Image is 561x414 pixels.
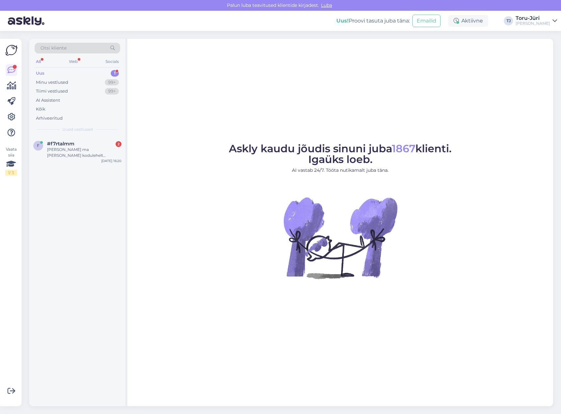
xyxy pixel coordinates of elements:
div: Kõik [36,106,45,112]
div: TJ [504,16,513,25]
span: #f7rtalmm [47,141,74,147]
p: AI vastab 24/7. Tööta nutikamalt juba täna. [229,167,452,174]
span: Luba [319,2,334,8]
div: Socials [104,57,120,66]
img: Askly Logo [5,44,18,56]
span: f [37,143,40,148]
div: 99+ [105,79,119,86]
span: Otsi kliente [40,45,67,52]
div: Toru-Jüri [516,16,550,21]
a: Toru-Jüri[PERSON_NAME] [516,16,557,26]
div: Vaata siia [5,146,17,176]
div: Web [68,57,79,66]
div: 99+ [105,88,119,95]
div: 1 / 3 [5,170,17,176]
div: [PERSON_NAME] [516,21,550,26]
span: Uued vestlused [62,126,93,132]
span: Askly kaudu jõudis sinuni juba klienti. Igaüks loeb. [229,142,452,166]
div: [PERSON_NAME] ma [PERSON_NAME] kodulehelt hinnapakkumist küsida? [47,147,121,158]
div: 1 [111,70,119,77]
div: 2 [116,141,121,147]
span: 1867 [392,142,415,155]
div: All [35,57,42,66]
button: Emailid [412,15,441,27]
b: Uus! [336,18,349,24]
div: Tiimi vestlused [36,88,68,95]
div: Aktiivne [448,15,488,27]
div: Uus [36,70,44,77]
img: No Chat active [281,179,399,296]
div: Proovi tasuta juba täna: [336,17,410,25]
div: Minu vestlused [36,79,68,86]
div: Arhiveeritud [36,115,63,122]
div: [DATE] 16:20 [101,158,121,163]
div: AI Assistent [36,97,60,104]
